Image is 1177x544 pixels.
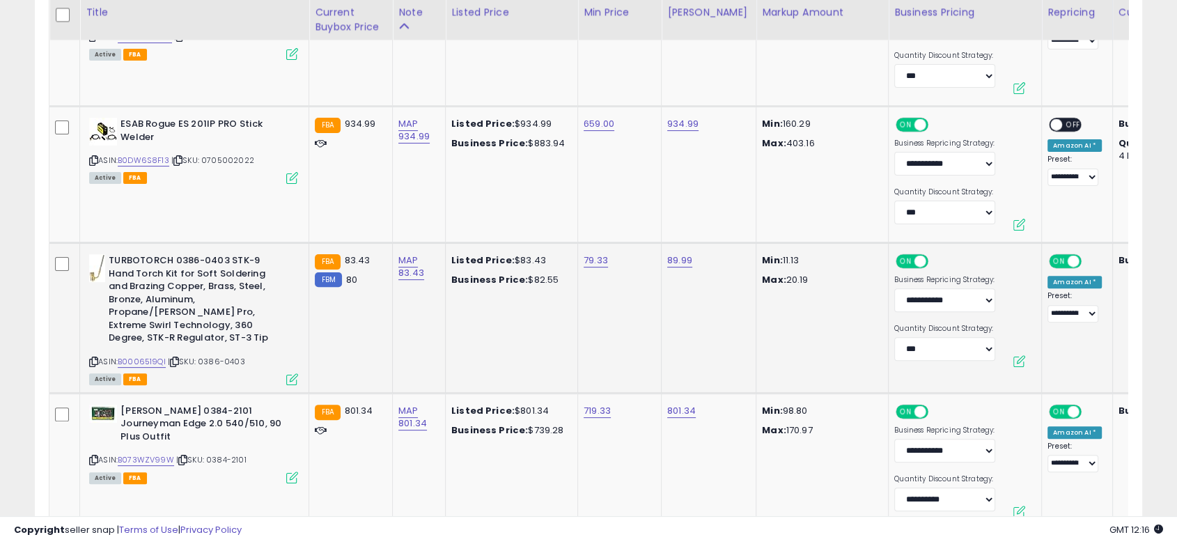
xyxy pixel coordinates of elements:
[762,423,786,437] strong: Max:
[89,118,117,146] img: 41xRXzcZbLL._SL40_.jpg
[584,5,655,20] div: Min Price
[398,5,439,20] div: Note
[894,324,995,334] label: Quantity Discount Strategy:
[762,404,783,417] strong: Min:
[667,254,692,267] a: 89.99
[118,454,174,466] a: B073WZV99W
[926,256,949,267] span: OFF
[89,373,121,385] span: All listings currently available for purchase on Amazon
[894,474,995,484] label: Quantity Discount Strategy:
[168,356,245,367] span: | SKU: 0386-0403
[667,117,699,131] a: 934.99
[451,405,567,417] div: $801.34
[315,5,387,34] div: Current Buybox Price
[894,426,995,435] label: Business Repricing Strategy:
[584,254,608,267] a: 79.33
[451,404,515,417] b: Listed Price:
[120,118,290,147] b: ESAB Rogue ES 201IP PRO Stick Welder
[451,5,572,20] div: Listed Price
[89,172,121,184] span: All listings currently available for purchase on Amazon
[1079,256,1102,267] span: OFF
[398,254,424,280] a: MAP 83.43
[120,405,290,447] b: [PERSON_NAME] 0384-2101 Journeyman Edge 2.0 540/510, 90 Plus Outfit
[174,31,249,42] span: | SKU: 0386-0814
[315,118,341,133] small: FBA
[1047,442,1102,473] div: Preset:
[894,139,995,148] label: Business Repricing Strategy:
[451,117,515,130] b: Listed Price:
[315,254,341,270] small: FBA
[315,272,342,287] small: FBM
[1109,523,1163,536] span: 2025-10-10 12:16 GMT
[345,273,357,286] span: 80
[667,5,750,20] div: [PERSON_NAME]
[89,472,121,484] span: All listings currently available for purchase on Amazon
[1047,426,1102,439] div: Amazon AI *
[344,404,373,417] span: 801.34
[1047,155,1102,186] div: Preset:
[123,373,147,385] span: FBA
[762,137,878,150] p: 403.16
[897,119,914,131] span: ON
[894,51,995,61] label: Quantity Discount Strategy:
[1050,405,1068,417] span: ON
[451,137,567,150] div: $883.94
[926,405,949,417] span: OFF
[897,256,914,267] span: ON
[762,424,878,437] p: 170.97
[180,523,242,536] a: Privacy Policy
[86,5,303,20] div: Title
[667,404,696,418] a: 801.34
[1050,256,1068,267] span: ON
[1062,119,1084,131] span: OFF
[109,254,278,348] b: TURBOTORCH 0386-0403 STK-9 Hand Torch Kit for Soft Soldering and Brazing Copper, Brass, Steel, Br...
[762,137,786,150] strong: Max:
[14,524,242,537] div: seller snap | |
[451,274,567,286] div: $82.55
[398,404,427,430] a: MAP 801.34
[1047,291,1102,322] div: Preset:
[123,172,147,184] span: FBA
[762,118,878,130] p: 160.29
[123,472,147,484] span: FBA
[171,155,254,166] span: | SKU: 0705002022
[89,118,298,182] div: ASIN:
[762,254,878,267] p: 11.13
[584,117,614,131] a: 659.00
[344,117,375,130] span: 934.99
[344,254,370,267] span: 83.43
[762,274,878,286] p: 20.19
[451,137,528,150] b: Business Price:
[119,523,178,536] a: Terms of Use
[584,404,611,418] a: 719.33
[398,117,430,143] a: MAP 934.99
[118,356,166,368] a: B0006519QI
[89,254,298,384] div: ASIN:
[118,155,169,166] a: B0DW6S8F13
[89,405,298,482] div: ASIN:
[1079,405,1102,417] span: OFF
[89,49,121,61] span: All listings currently available for purchase on Amazon
[451,273,528,286] b: Business Price:
[176,454,247,465] span: | SKU: 0384-2101
[762,273,786,286] strong: Max:
[894,5,1036,20] div: Business Pricing
[1047,5,1107,20] div: Repricing
[1047,276,1102,288] div: Amazon AI *
[762,254,783,267] strong: Min:
[1047,139,1102,152] div: Amazon AI *
[451,254,515,267] b: Listed Price:
[762,117,783,130] strong: Min:
[762,405,878,417] p: 98.80
[451,424,567,437] div: $739.28
[762,5,882,20] div: Markup Amount
[451,118,567,130] div: $934.99
[123,49,147,61] span: FBA
[451,254,567,267] div: $83.43
[451,423,528,437] b: Business Price:
[897,405,914,417] span: ON
[89,254,105,282] img: 31Z8aie3wHS._SL40_.jpg
[315,405,341,420] small: FBA
[926,119,949,131] span: OFF
[894,187,995,197] label: Quantity Discount Strategy:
